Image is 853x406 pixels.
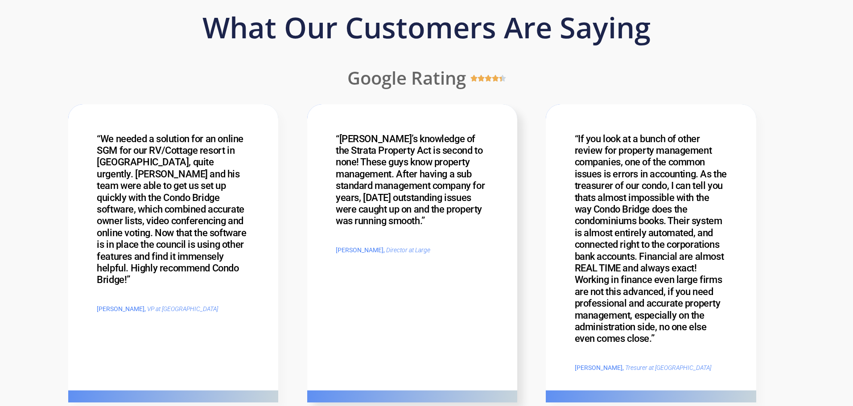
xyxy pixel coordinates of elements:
i:  [470,73,478,83]
i:  [485,73,492,83]
b: [PERSON_NAME], [575,364,624,371]
div: 4.4/5 [470,73,506,83]
h2: What Our Customers Are Saying [177,10,676,45]
div: Google Rating [347,65,466,91]
i:  [492,73,499,83]
div: “[PERSON_NAME]’s knowledge of the Strata Property Act is second to none! These guys know property... [336,133,489,227]
i:  [499,73,506,83]
i: Tresurer at [GEOGRAPHIC_DATA] [625,364,711,371]
b: [PERSON_NAME], [336,246,385,254]
i: VP at [GEOGRAPHIC_DATA] [147,305,218,312]
i: Director at Large [386,246,430,254]
div: “If you look at a bunch of other review for property management companies, one of the common issu... [575,133,728,345]
div: “We needed a solution for an online SGM for our RV/Cottage resort in [GEOGRAPHIC_DATA], quite urg... [97,133,250,286]
i:  [478,73,485,83]
b: [PERSON_NAME], [97,305,146,312]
